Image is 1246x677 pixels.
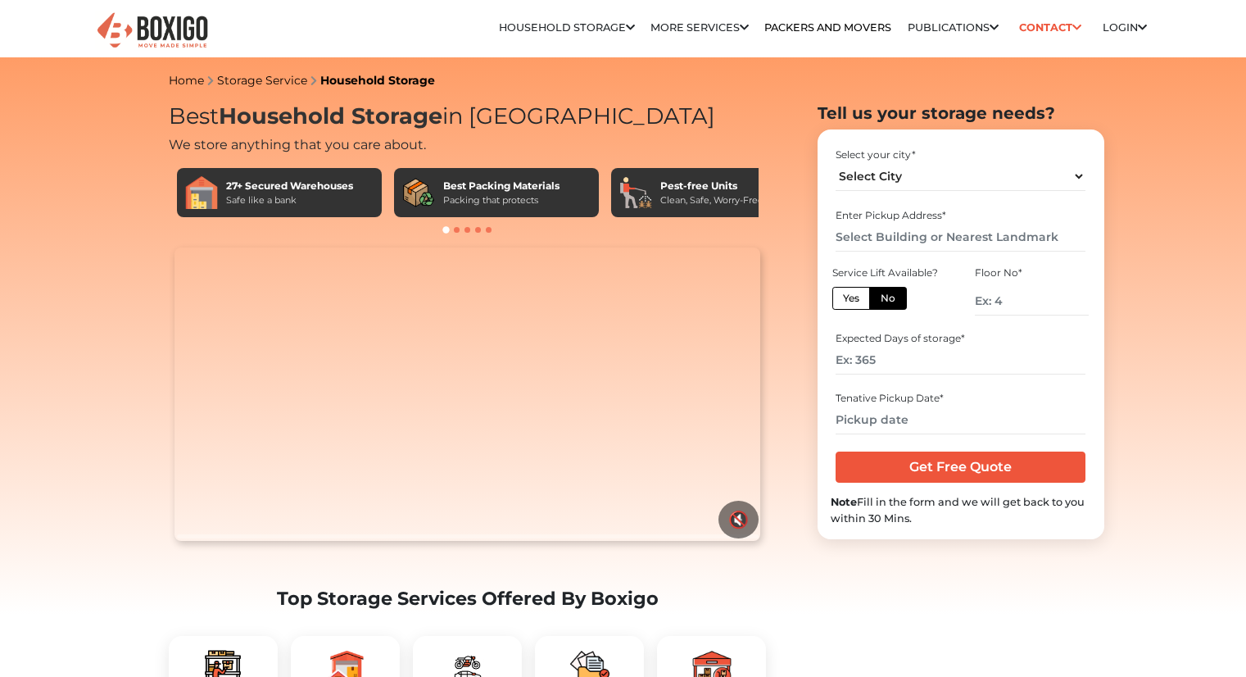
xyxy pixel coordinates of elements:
[169,103,767,130] h1: Best in [GEOGRAPHIC_DATA]
[174,248,760,541] video: Your browser does not support the video tag.
[169,73,204,88] a: Home
[836,406,1085,434] input: Pickup date
[499,21,635,34] a: Household Storage
[831,496,857,508] b: Note
[836,452,1085,483] input: Get Free Quote
[226,179,353,193] div: 27+ Secured Warehouses
[869,287,907,310] label: No
[660,179,763,193] div: Pest-free Units
[908,21,999,34] a: Publications
[226,193,353,207] div: Safe like a bank
[818,103,1104,123] h2: Tell us your storage needs?
[650,21,749,34] a: More services
[836,208,1085,223] div: Enter Pickup Address
[169,137,426,152] span: We store anything that you care about.
[443,193,560,207] div: Packing that protects
[832,287,870,310] label: Yes
[975,287,1088,316] input: Ex: 4
[836,223,1085,252] input: Select Building or Nearest Landmark
[619,176,652,209] img: Pest-free Units
[169,588,767,610] h2: Top Storage Services Offered By Boxigo
[836,346,1085,375] input: Ex: 365
[185,176,218,209] img: 27+ Secured Warehouses
[836,148,1085,162] div: Select your city
[718,501,759,538] button: 🔇
[975,266,1088,280] div: Floor No
[219,102,442,129] span: Household Storage
[831,494,1091,525] div: Fill in the form and we will get back to you within 30 Mins.
[832,266,945,280] div: Service Lift Available?
[836,391,1085,406] div: Tenative Pickup Date
[764,21,891,34] a: Packers and Movers
[402,176,435,209] img: Best Packing Materials
[95,11,210,51] img: Boxigo
[1014,15,1087,40] a: Contact
[443,179,560,193] div: Best Packing Materials
[1103,21,1147,34] a: Login
[217,73,307,88] a: Storage Service
[320,73,435,88] a: Household Storage
[836,331,1085,346] div: Expected Days of storage
[660,193,763,207] div: Clean, Safe, Worry-Free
